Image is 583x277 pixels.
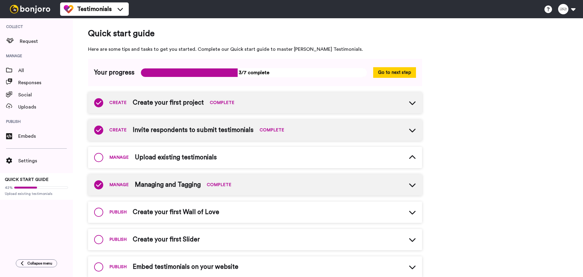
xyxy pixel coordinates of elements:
span: QUICK START GUIDE [5,178,49,182]
img: bj-logo-header-white.svg [7,5,53,13]
span: Settings [18,157,73,164]
span: MANAGE [109,154,129,161]
span: Create your first Wall of Love [133,208,219,217]
span: Invite respondents to submit testimonials [133,126,254,135]
span: Upload existing testimonials [5,191,68,196]
span: Embed testimonials on your website [133,262,238,272]
span: Create your first Slider [133,235,200,244]
span: Your progress [94,68,135,77]
span: Quick start guide [88,27,422,40]
span: Here are some tips and tasks to get you started. Complete our Quick start guide to master [PERSON... [88,46,422,53]
span: MANAGE [109,182,129,188]
span: Uploads [18,103,73,111]
span: Social [18,91,73,99]
span: Embeds [18,133,73,140]
button: Collapse menu [16,259,57,267]
span: Responses [18,79,73,86]
span: 42% [5,185,13,190]
span: COMPLETE [207,182,231,188]
span: All [18,67,73,74]
span: CREATE [109,100,127,106]
span: CREATE [109,127,127,133]
span: PUBLISH [109,264,127,270]
img: tm-color.svg [64,4,73,14]
span: Upload existing testimonials [135,153,217,162]
span: 3/7 complete [141,68,367,77]
button: Go to next step [373,67,416,78]
span: Managing and Tagging [135,180,201,189]
span: Collapse menu [27,261,52,266]
span: PUBLISH [109,209,127,215]
span: COMPLETE [260,127,284,133]
span: COMPLETE [210,100,234,106]
span: Request [20,38,73,45]
span: Create your first project [133,98,204,107]
span: Testimonials [77,5,112,13]
span: PUBLISH [109,237,127,243]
